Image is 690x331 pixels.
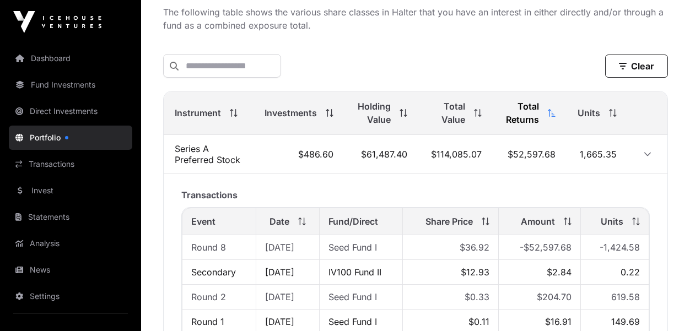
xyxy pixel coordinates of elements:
span: Units [578,106,600,120]
td: $61,487.40 [344,135,419,174]
iframe: Chat Widget [635,278,690,331]
td: Round 2 [182,285,256,310]
span: Investments [265,106,317,120]
p: The following table shows the various share classes in Halter that you have an interest in either... [163,6,668,32]
span: Share Price [425,215,473,228]
a: Dashboard [9,46,132,70]
td: $486.60 [254,135,344,174]
span: $36.92 [460,242,489,253]
button: Row Expanded [639,145,656,163]
a: Settings [9,284,132,308]
a: Direct Investments [9,99,132,123]
td: $52,597.68 [493,135,567,174]
a: News [9,258,132,282]
td: Secondary [182,260,256,285]
span: 149.69 [611,316,640,327]
td: Round 8 [182,235,256,260]
span: Holding Value [355,100,391,126]
td: [DATE] [256,260,320,285]
span: Total Returns [504,100,539,126]
span: Transactions [181,189,238,200]
td: -$52,597.68 [499,235,581,260]
span: Event [191,215,215,228]
td: Series A Preferred Stock [164,135,254,174]
img: Icehouse Ventures Logo [13,11,101,33]
span: $0.11 [468,316,489,327]
span: $12.93 [461,267,489,278]
td: $114,085.07 [418,135,492,174]
span: Total Value [429,100,465,126]
button: Clear [605,55,668,78]
td: [DATE] [256,235,320,260]
a: Invest [9,178,132,203]
span: $0.33 [465,291,489,302]
a: Fund Investments [9,73,132,97]
a: Seed Fund I [328,242,377,253]
a: Portfolio [9,126,132,150]
a: Analysis [9,231,132,256]
td: [DATE] [256,285,320,310]
span: Instrument [175,106,221,120]
span: -1,424.58 [600,242,640,253]
a: Transactions [9,152,132,176]
span: 0.22 [621,267,640,278]
a: Statements [9,205,132,229]
td: $204.70 [499,285,581,310]
a: IV100 Fund II [328,267,381,278]
span: 619.58 [611,291,640,302]
span: Amount [521,215,555,228]
a: Seed Fund I [328,316,377,327]
span: Units [601,215,623,228]
a: Seed Fund I [328,291,377,302]
span: 1,665.35 [580,149,617,160]
td: $2.84 [499,260,581,285]
span: Date [269,215,289,228]
span: Fund/Direct [328,215,378,228]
